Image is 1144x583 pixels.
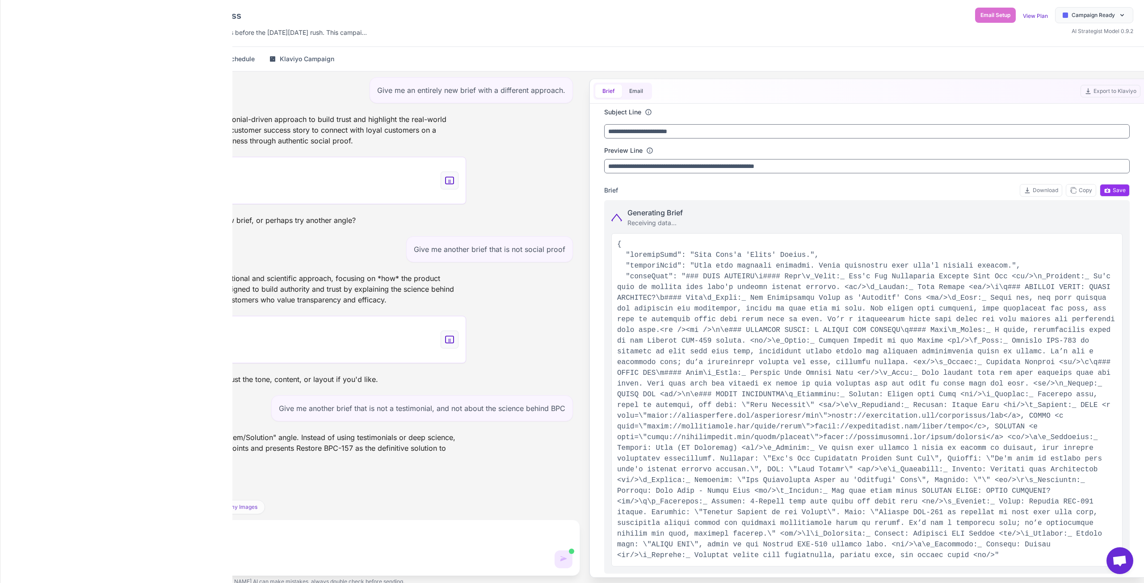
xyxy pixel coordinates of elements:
[611,233,1123,566] pre: { "loremipSumd": "Sita Cons'a 'Elits' Doeius.", "temporiNcid": "Utla etdo magnaali enimadmi. Veni...
[1020,184,1062,197] button: Download
[604,107,641,117] label: Subject Line
[604,185,618,195] span: Brief
[555,550,572,568] button: AI is generating content. You can keep typing but cannot send until it completes.
[39,110,466,150] div: Of course. Here is a completely new brief with a testimonial-driven approach to build trust and h...
[39,428,466,468] div: Of course. Here is a third brief that focuses on a "Problem/Solution" angle. Instead of using tes...
[980,11,1010,19] span: Email Setup
[227,54,255,64] span: Schedule
[1070,186,1092,194] span: Copy
[370,77,573,103] div: Give me an entirely new brief with a different approach.
[975,8,1016,23] button: Email Setup
[264,50,340,67] button: Klaviyo Campaign
[211,50,260,67] button: Schedule
[39,269,466,309] div: Of course. Here is a new brief that takes a more educational and scientific approach, focusing on...
[1081,85,1140,97] button: Export to Klaviyo
[271,395,573,421] div: Give me another brief that is not a testimonial, and not about the science behind BPC
[1072,28,1133,34] span: AI Strategist Model 0.9.2
[406,236,573,262] div: Give me another brief that is not social proof
[622,84,650,98] button: Email
[595,84,622,98] button: Brief
[1072,11,1115,19] span: Campaign Ready
[569,549,574,554] span: AI is generating content. You can still type but cannot send yet.
[627,218,683,228] div: Receiving data...
[1106,547,1133,574] div: Open chat
[1066,184,1096,197] button: Copy
[206,500,265,514] button: Show my Images
[1104,186,1126,194] span: Save
[1023,13,1048,19] a: View Plan
[604,146,643,155] label: Preview Line
[280,54,334,64] span: Klaviyo Campaign
[1100,184,1130,197] button: Save
[627,207,683,218] div: Generating Brief
[214,503,257,511] span: Show my Images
